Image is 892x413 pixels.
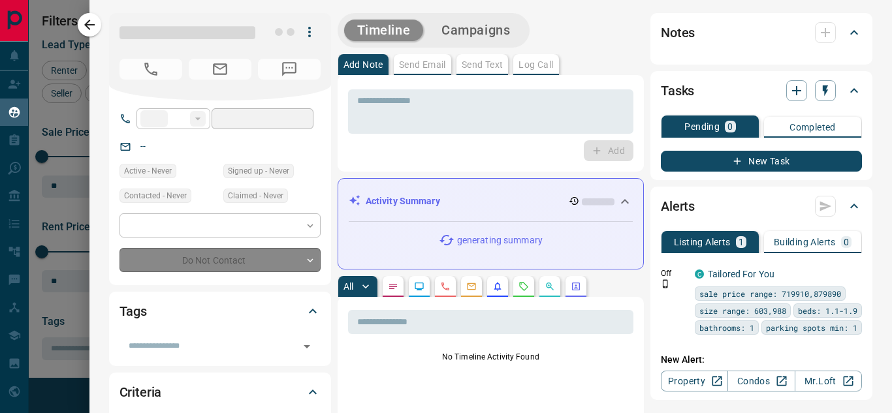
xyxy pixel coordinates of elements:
p: generating summary [457,234,543,247]
span: size range: 603,988 [699,304,786,317]
div: Activity Summary [349,189,633,213]
p: Listing Alerts [674,237,731,247]
svg: Requests [518,281,529,292]
span: Claimed - Never [228,189,283,202]
svg: Listing Alerts [492,281,503,292]
h2: Tags [119,301,147,322]
div: Criteria [119,376,321,408]
h2: Criteria [119,382,162,403]
p: Add Note [343,60,383,69]
svg: Lead Browsing Activity [414,281,424,292]
p: 1 [739,237,744,247]
svg: Emails [466,281,477,292]
span: Signed up - Never [228,164,289,177]
button: Timeline [344,20,424,41]
svg: Calls [440,281,451,292]
div: Do Not Contact [119,248,321,272]
p: 0 [727,122,733,131]
p: Activity Summary [366,194,440,208]
svg: Notes [388,281,398,292]
div: Alerts [661,191,862,222]
span: Contacted - Never [124,189,187,202]
h2: Tasks [661,80,694,101]
p: Completed [789,123,836,132]
span: sale price range: 719910,879890 [699,287,841,300]
div: Tags [119,296,321,327]
p: Building Alerts [774,237,836,247]
span: parking spots min: 1 [766,321,857,334]
p: All [343,282,354,291]
div: Tasks [661,75,862,106]
div: condos.ca [695,269,704,279]
p: Off [661,268,687,279]
svg: Agent Actions [571,281,581,292]
button: Open [298,337,316,356]
p: New Alert: [661,353,862,367]
p: Pending [684,122,720,131]
span: beds: 1.1-1.9 [798,304,857,317]
a: Condos [727,371,795,391]
span: No Email [189,59,251,80]
span: No Number [258,59,321,80]
a: -- [140,141,146,151]
p: No Timeline Activity Found [348,351,633,363]
a: Mr.Loft [795,371,862,391]
span: No Number [119,59,182,80]
button: New Task [661,151,862,172]
span: bathrooms: 1 [699,321,754,334]
p: 0 [844,237,849,247]
div: Notes [661,17,862,48]
h2: Notes [661,22,695,43]
button: Campaigns [428,20,523,41]
svg: Push Notification Only [661,279,670,288]
h2: Alerts [661,196,695,217]
svg: Opportunities [545,281,555,292]
span: Active - Never [124,164,172,177]
a: Tailored For You [708,269,774,279]
a: Property [661,371,728,391]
